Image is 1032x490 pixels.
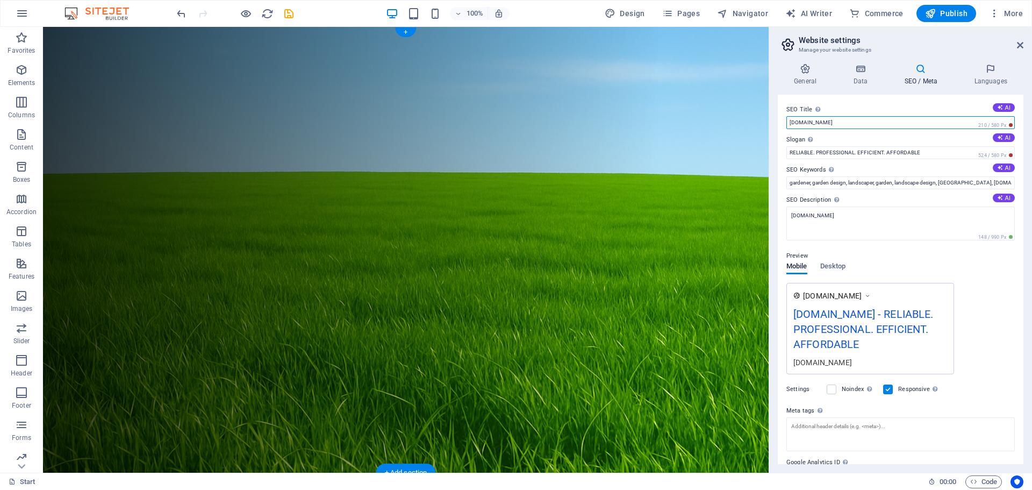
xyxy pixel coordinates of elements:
[958,63,1023,86] h4: Languages
[778,63,837,86] h4: General
[12,240,31,248] p: Tables
[658,5,704,22] button: Pages
[786,133,1015,146] label: Slogan
[965,475,1002,488] button: Code
[605,8,645,19] span: Design
[786,456,1015,469] label: Google Analytics ID
[175,7,188,20] button: undo
[837,63,888,86] h4: Data
[849,8,904,19] span: Commerce
[785,8,832,19] span: AI Writer
[793,306,947,357] div: [DOMAIN_NAME] - RELIABLE. PROFESSIONAL. EFFICIENT. AFFORDABLE
[940,475,956,488] span: 00 00
[947,478,949,486] span: :
[786,262,845,283] div: Preview
[9,475,35,488] a: Click to cancel selection. Double-click to open Pages
[993,164,1015,172] button: SEO Keywords
[799,35,1023,45] h2: Website settings
[976,122,1015,129] span: 210 / 580 Px
[62,7,142,20] img: Editor Logo
[976,233,1015,241] span: 148 / 990 Px
[786,383,821,396] label: Settings
[793,357,947,368] div: [DOMAIN_NAME]
[9,272,34,281] p: Features
[820,260,846,275] span: Desktop
[13,337,30,345] p: Slider
[993,103,1015,112] button: SEO Title
[282,7,295,20] button: save
[786,164,1015,176] label: SEO Keywords
[976,152,1015,159] span: 524 / 580 Px
[8,111,35,119] p: Columns
[786,404,1015,417] label: Meta tags
[925,8,967,19] span: Publish
[11,304,33,313] p: Images
[494,9,504,18] i: On resize automatically adjust zoom level to fit chosen device.
[993,133,1015,142] button: Slogan
[662,8,700,19] span: Pages
[916,5,976,22] button: Publish
[786,194,1015,207] label: SEO Description
[713,5,772,22] button: Navigator
[888,63,958,86] h4: SEO / Meta
[12,401,31,410] p: Footer
[993,194,1015,202] button: SEO Description
[175,8,188,20] i: Undo: Change slogan (Ctrl+Z)
[989,8,1023,19] span: More
[12,434,31,442] p: Forms
[786,250,808,262] p: Preview
[799,45,1002,55] h3: Manage your website settings
[786,146,1015,159] input: Slogan...
[283,8,295,20] i: Save (Ctrl+S)
[395,27,416,37] div: +
[985,5,1027,22] button: More
[450,7,488,20] button: 100%
[1010,475,1023,488] button: Usercentrics
[8,79,35,87] p: Elements
[803,290,862,301] span: [DOMAIN_NAME]
[376,464,436,482] div: + Add section
[261,8,274,20] i: Reload page
[781,5,836,22] button: AI Writer
[6,208,37,216] p: Accordion
[786,260,807,275] span: Mobile
[898,383,941,396] label: Responsive
[970,475,997,488] span: Code
[239,7,252,20] button: Click here to leave preview mode and continue editing
[8,46,35,55] p: Favorites
[717,8,768,19] span: Navigator
[13,175,31,184] p: Boxes
[842,383,877,396] label: Noindex
[261,7,274,20] button: reload
[600,5,649,22] button: Design
[11,369,32,378] p: Header
[928,475,957,488] h6: Session time
[10,143,33,152] p: Content
[786,103,1015,116] label: SEO Title
[466,7,483,20] h6: 100%
[845,5,908,22] button: Commerce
